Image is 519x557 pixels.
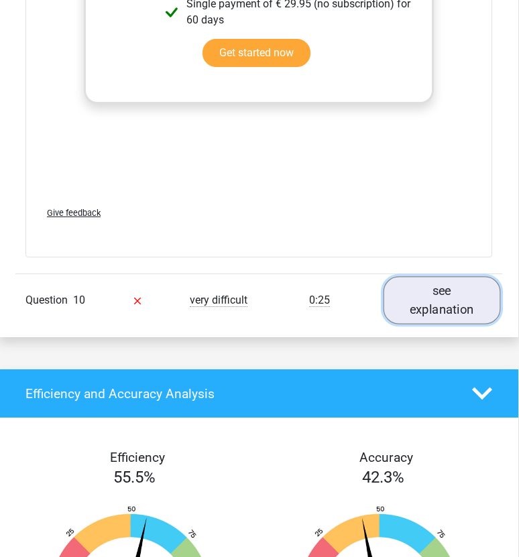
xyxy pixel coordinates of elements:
[25,450,249,465] h4: Efficiency
[25,292,73,308] span: Question
[25,386,452,401] h4: Efficiency and Accuracy Analysis
[274,450,498,465] h4: Accuracy
[113,468,156,487] span: 55.5%
[47,208,101,218] span: Give feedback
[362,468,404,487] span: 42.3%
[383,276,500,324] a: see explanation
[73,294,85,306] span: 10
[190,294,247,307] span: very difficult
[203,39,310,67] a: Get started now
[309,294,330,307] span: 0:25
